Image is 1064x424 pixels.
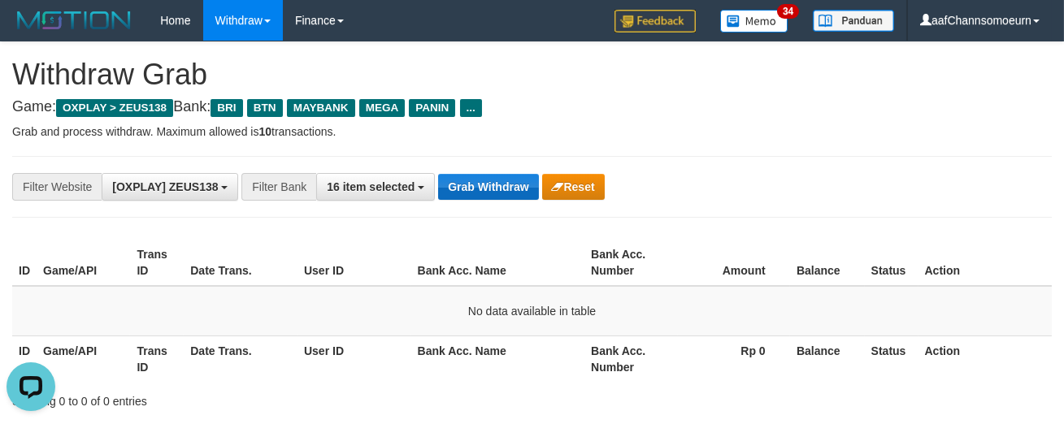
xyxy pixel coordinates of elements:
[37,335,130,382] th: Game/API
[184,335,297,382] th: Date Trans.
[56,99,173,117] span: OXPLAY > ZEUS138
[919,335,1052,382] th: Action
[287,99,355,117] span: MAYBANK
[678,240,789,286] th: Amount
[184,240,297,286] th: Date Trans.
[865,240,919,286] th: Status
[409,99,455,117] span: PANIN
[12,173,102,201] div: Filter Website
[247,99,283,117] span: BTN
[460,99,482,117] span: ...
[12,99,1052,115] h4: Game: Bank:
[790,335,865,382] th: Balance
[12,387,431,409] div: Showing 0 to 0 of 0 entries
[211,99,242,117] span: BRI
[584,240,678,286] th: Bank Acc. Number
[615,10,696,32] img: Feedback.jpg
[112,180,218,193] span: [OXPLAY] ZEUS138
[12,123,1052,140] p: Grab and process withdraw. Maximum allowed is transactions.
[258,125,271,138] strong: 10
[777,4,799,19] span: 34
[813,10,894,32] img: panduan.png
[12,286,1052,336] td: No data available in table
[130,240,184,286] th: Trans ID
[297,240,411,286] th: User ID
[919,240,1052,286] th: Action
[12,240,37,286] th: ID
[12,58,1052,91] h1: Withdraw Grab
[102,173,238,201] button: [OXPLAY] ZEUS138
[438,174,538,200] button: Grab Withdraw
[7,6,55,55] button: Open LiveChat chat widget
[542,174,605,200] button: Reset
[584,335,678,382] th: Bank Acc. Number
[241,173,316,201] div: Filter Bank
[678,335,789,382] th: Rp 0
[12,335,37,382] th: ID
[359,99,406,117] span: MEGA
[790,240,865,286] th: Balance
[297,335,411,382] th: User ID
[411,240,585,286] th: Bank Acc. Name
[316,173,435,201] button: 16 item selected
[327,180,415,193] span: 16 item selected
[865,335,919,382] th: Status
[37,240,130,286] th: Game/API
[720,10,788,32] img: Button%20Memo.svg
[130,335,184,382] th: Trans ID
[12,8,136,32] img: MOTION_logo.png
[411,335,585,382] th: Bank Acc. Name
